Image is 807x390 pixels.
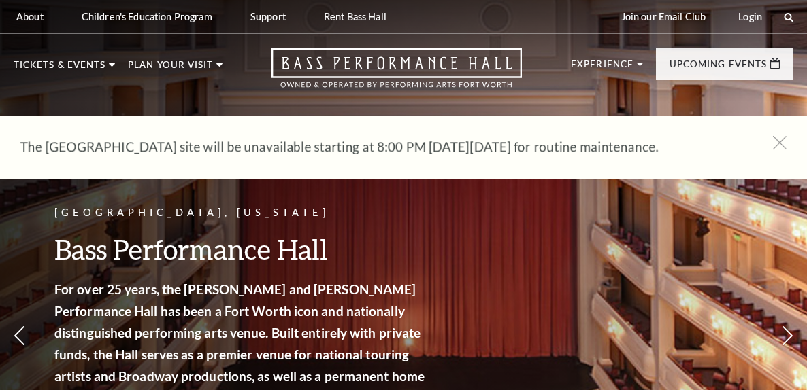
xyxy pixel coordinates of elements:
[20,136,746,158] p: The [GEOGRAPHIC_DATA] site will be unavailable starting at 8:00 PM [DATE][DATE] for routine maint...
[82,11,212,22] p: Children's Education Program
[54,232,429,266] h3: Bass Performance Hall
[16,11,44,22] p: About
[670,60,767,76] p: Upcoming Events
[571,60,633,76] p: Experience
[14,60,105,77] p: Tickets & Events
[54,205,429,221] p: [GEOGRAPHIC_DATA], [US_STATE]
[250,11,286,22] p: Support
[324,11,386,22] p: Rent Bass Hall
[128,60,213,77] p: Plan Your Visit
